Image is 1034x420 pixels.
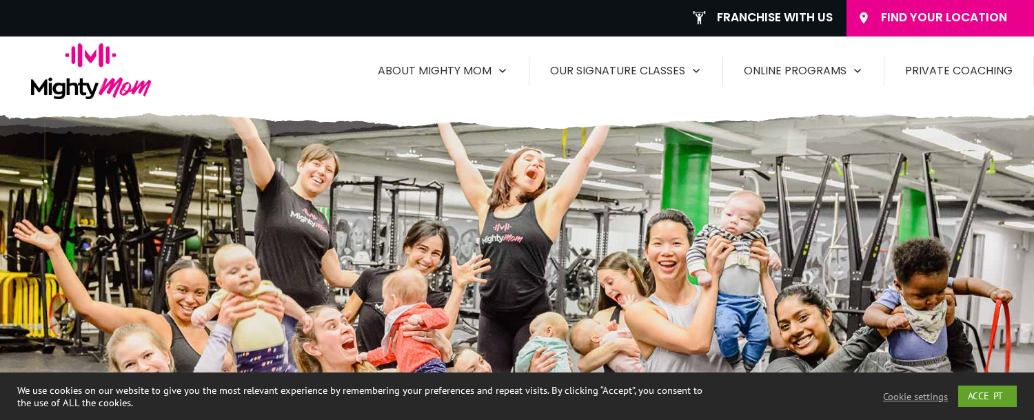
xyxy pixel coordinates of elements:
a: ACCEPT [958,386,1017,407]
span: About Mighty Mom [378,60,491,82]
a: Cookie settings [883,390,948,403]
div: We use cookies on our website to give you the most relevant experience by remembering your prefer... [17,384,717,409]
a: Our Signature Classes [550,60,702,82]
span: Online Programs [744,60,847,82]
a: Online Programs [744,60,863,82]
span: Our Signature Classes [550,60,685,82]
span: Franchise With Us [717,10,833,25]
span: Find Your Location [881,10,1024,25]
a: Private Coaching [905,60,1013,82]
img: logo-mighty-mom-full [31,43,151,99]
a: About Mighty Mom [378,60,508,82]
